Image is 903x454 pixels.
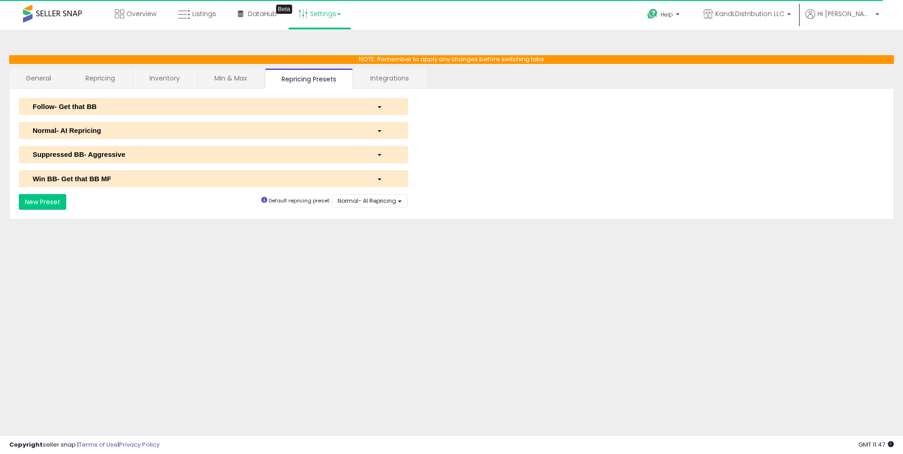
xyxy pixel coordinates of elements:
[817,9,873,18] span: Hi [PERSON_NAME]
[858,440,894,449] span: 2025-09-7 11:47 GMT
[19,170,408,187] button: Win BB- Get that BB MF
[9,440,43,449] strong: Copyright
[69,69,132,88] a: Repricing
[9,55,894,64] p: NOTE: Remember to apply any changes before switching tabs
[265,69,353,89] a: Repricing Presets
[192,9,216,18] span: Listings
[661,11,673,18] span: Help
[276,5,292,14] div: Tooltip anchor
[79,440,118,449] a: Terms of Use
[19,98,408,115] button: Follow- Get that BB
[119,440,160,449] a: Privacy Policy
[640,1,689,30] a: Help
[805,9,879,30] a: Hi [PERSON_NAME]
[127,9,156,18] span: Overview
[332,194,408,207] button: Normal- AI Repricing
[338,197,396,205] span: Normal- AI Repricing
[19,194,66,210] button: New Preset
[26,149,370,159] div: Suppressed BB- Aggressive
[354,69,426,88] a: Integrations
[133,69,196,88] a: Inventory
[26,102,370,111] div: Follow- Get that BB
[26,126,370,135] div: Normal- AI Repricing
[248,9,277,18] span: DataHub
[26,174,370,184] div: Win BB- Get that BB MF
[715,9,784,18] span: KandLDistribution LLC
[269,197,330,204] small: Default repricing preset:
[198,69,264,88] a: Min & Max
[19,146,408,163] button: Suppressed BB- Aggressive
[19,122,408,139] button: Normal- AI Repricing
[9,69,68,88] a: General
[9,441,160,449] div: seller snap | |
[647,8,658,20] i: Get Help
